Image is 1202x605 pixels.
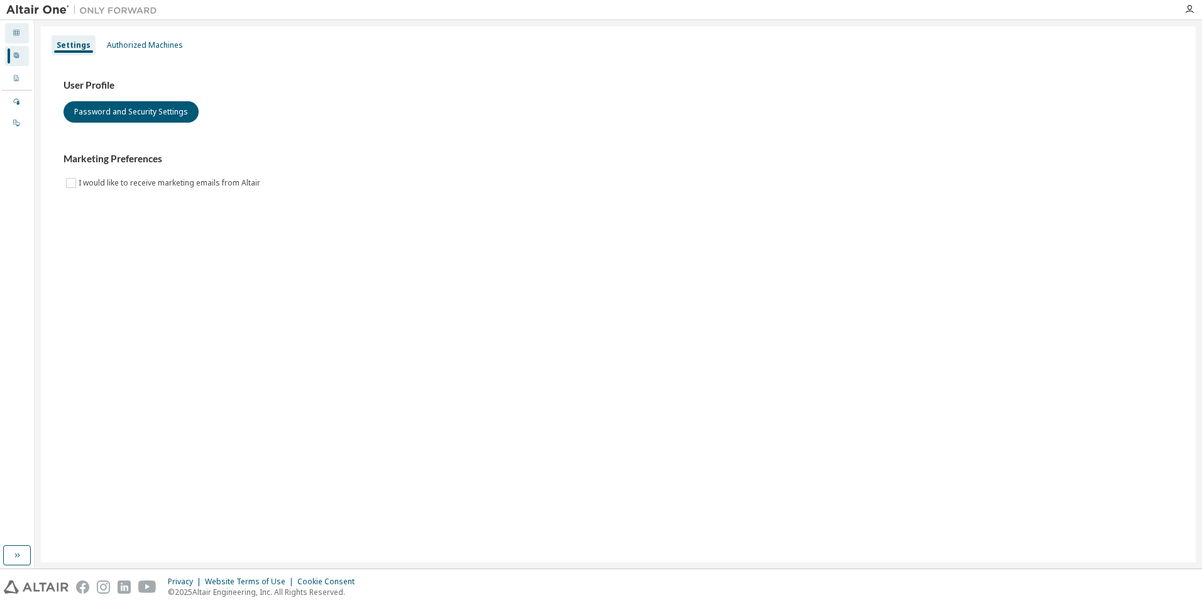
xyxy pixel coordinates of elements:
[138,580,157,594] img: youtube.svg
[76,580,89,594] img: facebook.svg
[168,577,205,587] div: Privacy
[63,101,199,123] button: Password and Security Settings
[5,113,29,133] div: On Prem
[5,23,29,43] div: Dashboard
[5,46,29,66] div: User Profile
[297,577,362,587] div: Cookie Consent
[63,153,1173,165] h3: Marketing Preferences
[168,587,362,597] p: © 2025 Altair Engineering, Inc. All Rights Reserved.
[6,4,163,16] img: Altair One
[97,580,110,594] img: instagram.svg
[63,79,1173,92] h3: User Profile
[4,580,69,594] img: altair_logo.svg
[107,40,183,50] div: Authorized Machines
[205,577,297,587] div: Website Terms of Use
[5,69,29,89] div: Company Profile
[118,580,131,594] img: linkedin.svg
[57,40,91,50] div: Settings
[79,175,263,191] label: I would like to receive marketing emails from Altair
[5,92,29,112] div: Managed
